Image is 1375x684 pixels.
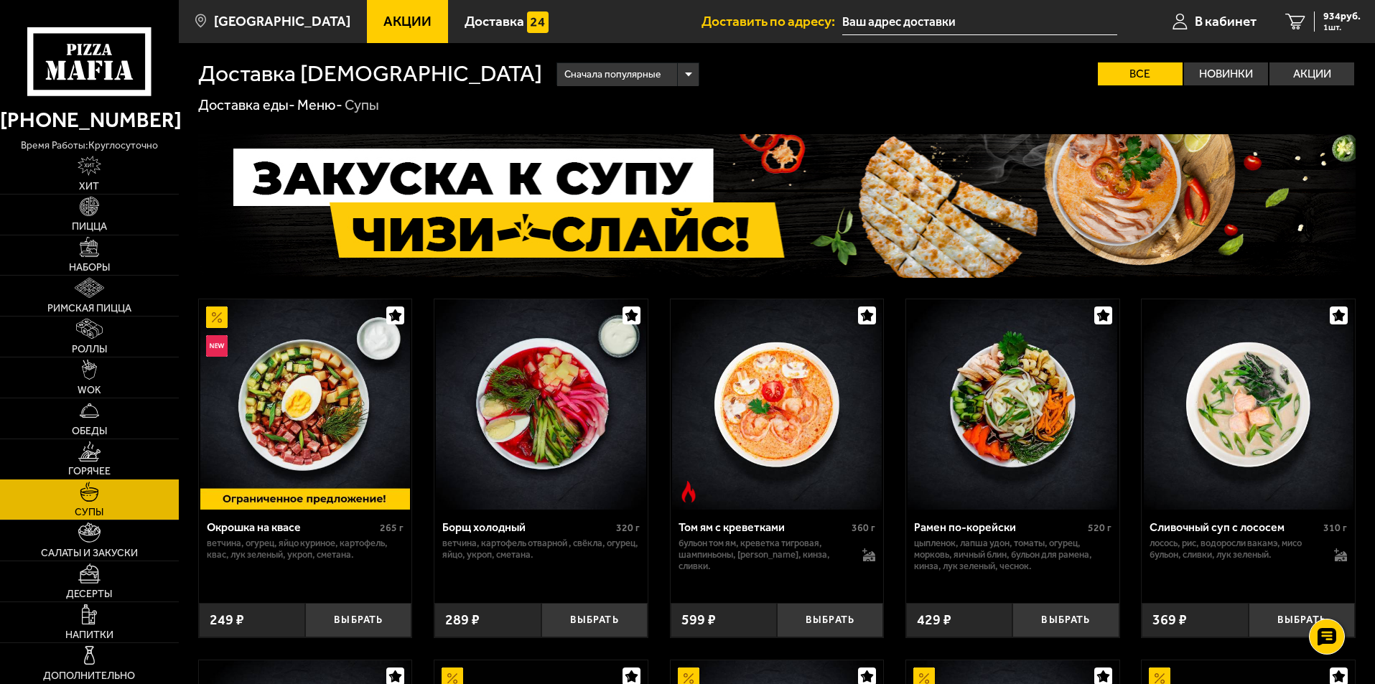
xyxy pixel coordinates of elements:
span: 520 г [1088,522,1111,534]
span: 369 ₽ [1152,613,1187,627]
span: Десерты [66,589,112,599]
span: 599 ₽ [681,613,716,627]
img: Окрошка на квасе [200,299,410,509]
img: Сливочный суп с лососем [1144,299,1353,509]
span: Роллы [72,345,107,355]
label: Акции [1269,62,1354,85]
img: Новинка [206,335,228,357]
span: 320 г [616,522,640,534]
div: Том ям с креветками [679,520,849,534]
span: 1 шт. [1323,23,1361,32]
span: Наборы [69,263,110,273]
img: 15daf4d41897b9f0e9f617042186c801.svg [527,11,549,33]
div: Борщ холодный [442,520,612,534]
span: Горячее [68,467,111,477]
span: Дополнительно [43,671,135,681]
input: Ваш адрес доставки [842,9,1117,35]
span: 310 г [1323,522,1347,534]
p: ветчина, картофель отварной , свёкла, огурец, яйцо, укроп, сметана. [442,538,640,561]
span: Пицца [72,222,107,232]
img: Острое блюдо [678,481,699,502]
div: Супы [345,96,379,115]
button: Выбрать [1249,603,1355,638]
p: бульон том ям, креветка тигровая, шампиньоны, [PERSON_NAME], кинза, сливки. [679,538,849,572]
button: Выбрать [777,603,883,638]
div: Рамен по-корейски [914,520,1084,534]
span: 360 г [852,522,875,534]
span: WOK [78,385,101,395]
p: цыпленок, лапша удон, томаты, огурец, морковь, яичный блин, бульон для рамена, кинза, лук зеленый... [914,538,1111,572]
span: Доставка [465,14,524,28]
a: Меню- [297,96,342,113]
span: Напитки [65,630,113,640]
div: Сливочный суп с лососем [1150,520,1320,534]
span: В кабинет [1195,14,1257,28]
a: Сливочный суп с лососем [1142,299,1355,509]
button: Выбрать [1012,603,1119,638]
a: Борщ холодный [434,299,648,509]
span: Салаты и закуски [41,548,138,558]
span: [GEOGRAPHIC_DATA] [214,14,350,28]
img: Том ям с креветками [672,299,882,509]
label: Все [1098,62,1183,85]
div: Окрошка на квасе [207,520,377,534]
p: ветчина, огурец, яйцо куриное, картофель, квас, лук зеленый, укроп, сметана. [207,538,404,561]
span: Доставить по адресу: [702,14,842,28]
button: Выбрать [305,603,411,638]
a: Острое блюдоТом ям с креветками [671,299,884,509]
span: Супы [75,507,103,517]
img: Рамен по-корейски [908,299,1117,509]
span: Акции [383,14,432,28]
span: 934 руб. [1323,11,1361,22]
span: 289 ₽ [445,613,480,627]
span: Римская пицца [47,304,131,314]
button: Выбрать [541,603,648,638]
label: Новинки [1184,62,1269,85]
p: лосось, рис, водоросли вакамэ, мисо бульон, сливки, лук зеленый. [1150,538,1320,561]
a: Рамен по-корейски [906,299,1119,509]
span: 265 г [380,522,404,534]
h1: Доставка [DEMOGRAPHIC_DATA] [198,62,542,85]
a: Доставка еды- [198,96,295,113]
span: Сначала популярные [564,61,661,88]
span: 249 ₽ [210,613,244,627]
a: АкционныйНовинкаОкрошка на квасе [199,299,412,509]
img: Борщ холодный [436,299,645,509]
span: Обеды [72,426,107,436]
img: Акционный [206,306,228,328]
span: Хит [79,182,99,192]
span: 429 ₽ [917,613,951,627]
